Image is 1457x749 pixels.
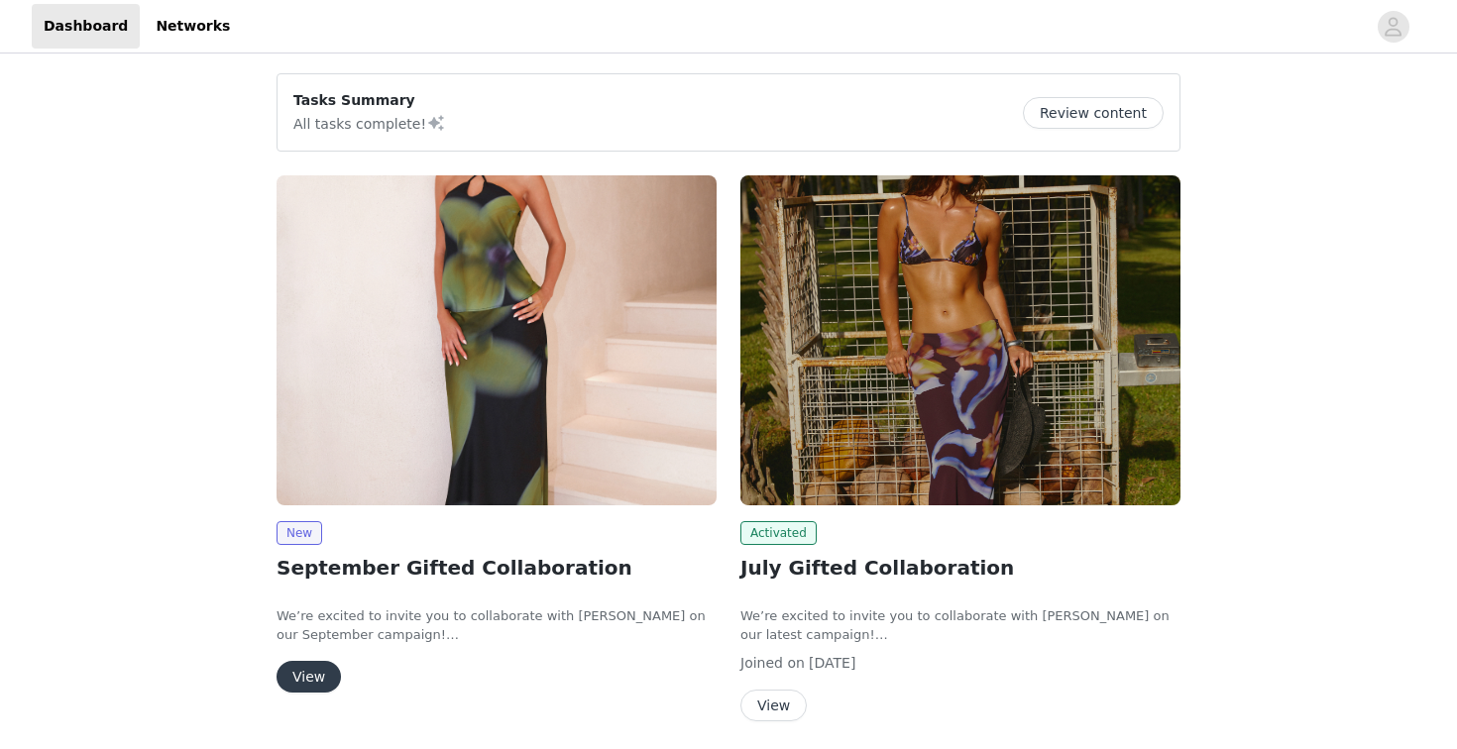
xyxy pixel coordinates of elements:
[1023,97,1164,129] button: Review content
[809,655,855,671] span: [DATE]
[277,670,341,685] a: View
[1384,11,1402,43] div: avatar
[144,4,242,49] a: Networks
[293,111,446,135] p: All tasks complete!
[293,90,446,111] p: Tasks Summary
[32,4,140,49] a: Dashboard
[740,690,807,721] button: View
[740,655,805,671] span: Joined on
[740,606,1180,645] p: We’re excited to invite you to collaborate with [PERSON_NAME] on our latest campaign!
[277,521,322,545] span: New
[277,175,717,505] img: Peppermayo AUS
[277,661,341,693] button: View
[740,175,1180,505] img: Peppermayo AUS
[740,553,1180,583] h2: July Gifted Collaboration
[740,521,817,545] span: Activated
[277,553,717,583] h2: September Gifted Collaboration
[277,606,717,645] p: We’re excited to invite you to collaborate with [PERSON_NAME] on our September campaign!
[740,698,807,713] a: View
